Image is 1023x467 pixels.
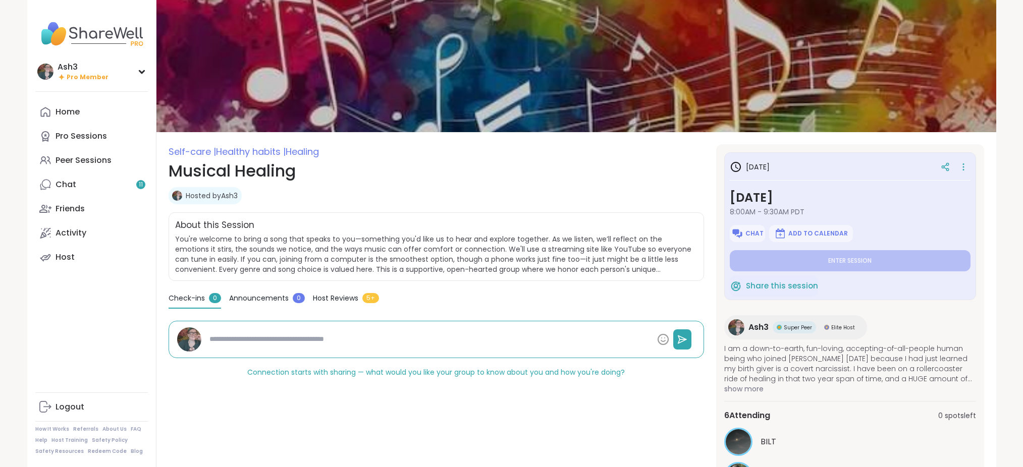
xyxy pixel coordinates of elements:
a: Chat11 [35,172,148,197]
a: Activity [35,221,148,245]
a: About Us [102,426,127,433]
a: Blog [131,448,143,455]
h1: Musical Healing [169,159,704,183]
span: Super Peer [784,324,812,331]
a: Pro Sessions [35,124,148,148]
span: 0 [293,293,305,303]
span: 8:00AM - 9:30AM PDT [730,207,971,217]
img: ShareWell Logomark [730,280,742,292]
span: Self-care | [169,145,216,158]
span: 11 [139,181,143,189]
img: ShareWell Logomark [731,227,743,240]
a: How It Works [35,426,69,433]
img: ShareWell Nav Logo [35,16,148,51]
img: BILT [726,429,751,454]
img: Ash3 [177,327,201,352]
span: Elite Host [831,324,855,331]
a: Safety Resources [35,448,84,455]
div: Ash3 [58,62,109,73]
span: Healing [286,145,319,158]
span: 5+ [362,293,379,303]
span: 6 Attending [724,410,770,422]
a: Ash3Ash3Super PeerSuper PeerElite HostElite Host [724,315,867,339]
div: Host [56,252,75,263]
img: Super Peer [777,325,782,330]
span: Add to Calendar [788,229,848,238]
h2: About this Session [175,219,254,232]
span: Share this session [746,280,818,292]
h3: [DATE] [730,189,971,207]
a: BILTBILT [724,428,976,456]
img: Ash3 [37,64,53,80]
a: Logout [35,395,148,419]
span: Check-ins [169,293,205,304]
span: Healthy habits | [216,145,286,158]
a: Redeem Code [88,448,127,455]
span: Pro Member [67,73,109,82]
a: Friends [35,197,148,221]
span: Chat [745,229,764,238]
a: Host [35,245,148,269]
button: Add to Calendar [769,225,853,242]
img: Ash3 [728,319,744,335]
span: You're welcome to bring a song that speaks to you—something you'd like us to hear and explore tog... [175,234,697,274]
a: Hosted byAsh3 [186,191,238,201]
span: Enter session [828,257,872,265]
span: BILT [761,436,776,448]
img: ShareWell Logomark [774,227,786,240]
span: show more [724,384,976,394]
div: Chat [56,179,76,190]
span: Host Reviews [313,293,358,304]
a: Peer Sessions [35,148,148,172]
span: 0 spots left [938,411,976,421]
span: 0 [209,293,221,303]
a: Home [35,100,148,124]
div: Activity [56,227,86,239]
span: I am a down-to-earth, fun-loving, accepting-of-all-people human being who joined [PERSON_NAME] [D... [724,343,976,384]
div: Peer Sessions [56,155,112,166]
img: Ash3 [172,191,182,201]
div: Pro Sessions [56,131,107,142]
a: Safety Policy [92,437,128,444]
a: Host Training [51,437,88,444]
span: Connection starts with sharing — what would you like your group to know about you and how you're ... [247,367,625,377]
a: FAQ [131,426,141,433]
div: Friends [56,203,85,214]
button: Enter session [730,250,971,271]
button: Chat [730,225,765,242]
span: Ash3 [748,321,769,333]
div: Home [56,106,80,118]
a: Referrals [73,426,98,433]
a: Help [35,437,47,444]
img: Elite Host [824,325,829,330]
button: Share this session [730,275,818,297]
div: Logout [56,401,84,413]
span: Announcements [229,293,289,304]
h3: [DATE] [730,161,770,173]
